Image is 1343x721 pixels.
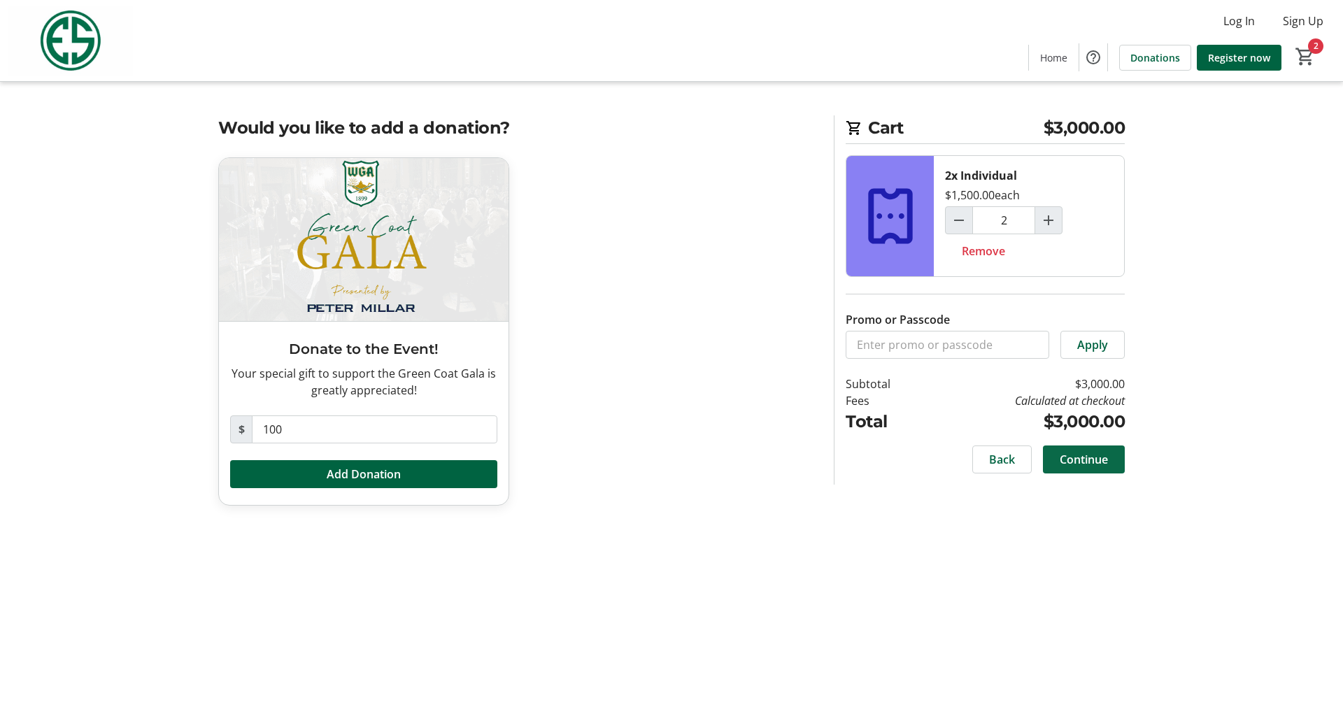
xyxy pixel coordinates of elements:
[1293,44,1318,69] button: Cart
[945,237,1022,265] button: Remove
[846,376,927,392] td: Subtotal
[1029,45,1079,71] a: Home
[252,415,497,443] input: Donation Amount
[1272,10,1335,32] button: Sign Up
[230,415,253,443] span: $
[945,167,1017,184] div: 2x Individual
[218,115,817,141] h2: Would you like to add a donation?
[846,311,950,328] label: Promo or Passcode
[327,466,401,483] span: Add Donation
[927,392,1125,409] td: Calculated at checkout
[1079,43,1107,71] button: Help
[846,115,1125,144] h2: Cart
[1060,331,1125,359] button: Apply
[230,338,497,359] h3: Donate to the Event!
[945,187,1020,204] div: $1,500.00 each
[230,365,497,399] div: Your special gift to support the Green Coat Gala is greatly appreciated!
[927,409,1125,434] td: $3,000.00
[972,445,1032,473] button: Back
[230,460,497,488] button: Add Donation
[846,392,927,409] td: Fees
[1130,50,1180,65] span: Donations
[989,451,1015,468] span: Back
[846,331,1049,359] input: Enter promo or passcode
[1060,451,1108,468] span: Continue
[972,206,1035,234] input: Individual Quantity
[1283,13,1323,29] span: Sign Up
[927,376,1125,392] td: $3,000.00
[1035,207,1062,234] button: Increment by one
[1119,45,1191,71] a: Donations
[962,243,1005,259] span: Remove
[1077,336,1108,353] span: Apply
[1197,45,1281,71] a: Register now
[1044,115,1125,141] span: $3,000.00
[946,207,972,234] button: Decrement by one
[219,158,509,321] img: Donate to the Event!
[8,6,133,76] img: Evans Scholars Foundation's Logo
[1040,50,1067,65] span: Home
[1223,13,1255,29] span: Log In
[1043,445,1125,473] button: Continue
[846,409,927,434] td: Total
[1208,50,1270,65] span: Register now
[1212,10,1266,32] button: Log In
